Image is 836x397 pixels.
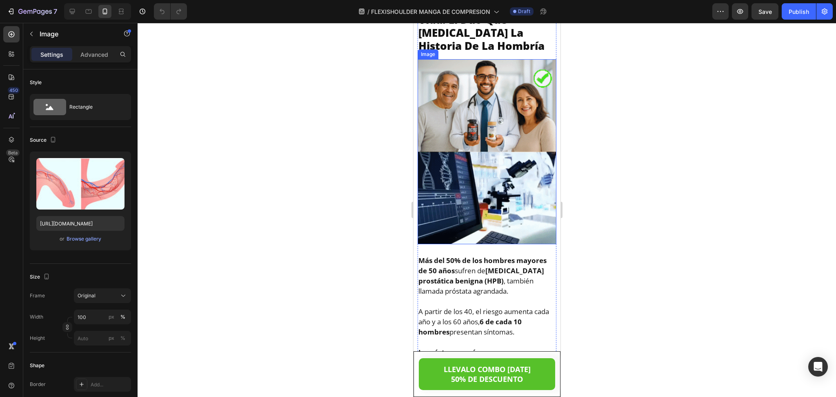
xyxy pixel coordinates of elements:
div: Source [30,135,58,146]
p: Advanced [80,50,108,59]
div: Style [30,79,42,86]
a: LLEVALO COMBO [DATE]50% DE DESCUENTO [5,335,142,367]
button: Save [752,3,778,20]
button: % [107,312,116,322]
strong: Los síntomas más comunes son: [5,325,115,334]
p: LLEVALO COMBO [DATE] 50% DE DESCUENTO [30,341,117,361]
div: 450 [8,87,20,94]
div: Size [30,272,51,283]
div: Shape [30,362,44,369]
button: Publish [782,3,816,20]
iframe: Design area [414,23,560,397]
img: preview-image [36,158,125,210]
label: Frame [30,292,45,299]
div: Browse gallery [67,235,101,243]
strong: [MEDICAL_DATA] prostática benigna (HPB) [5,243,131,263]
span: or [60,234,64,244]
span: Draft [518,8,530,15]
button: Original [74,288,131,303]
button: Browse gallery [66,235,102,243]
div: px [109,313,114,321]
span: / [367,7,369,16]
div: Border [30,381,46,388]
div: px [109,335,114,342]
button: 7 [3,3,61,20]
button: px [118,312,128,322]
div: Rectangle [69,98,119,116]
div: Image [6,28,23,35]
label: Height [30,335,45,342]
button: % [107,333,116,343]
div: Open Intercom Messenger [808,357,828,377]
input: px% [74,310,131,324]
input: https://example.com/image.jpg [36,216,125,231]
span: Save [758,8,772,15]
label: Width [30,313,43,321]
strong: Más del 50% de los hombres mayores de 50 años [5,233,133,252]
button: px [118,333,128,343]
p: A partir de los 40, el riesgo aumenta cada año y a los 60 años, presentan síntomas. [5,283,142,314]
p: 7 [53,7,57,16]
div: Beta [6,149,20,156]
div: % [120,313,125,321]
div: Add... [91,381,129,388]
span: FLEXISHOULDER MANGA DE COMPRESION [371,7,490,16]
input: px% [74,331,131,346]
div: % [120,335,125,342]
p: sufren de , también llamada próstata agrandada. [5,232,142,273]
span: Original [78,292,96,299]
img: gempages_584599259358167924-a76f8be4-f454-43c2-b6b9-81ecef62759e.gif [4,36,143,221]
div: Undo/Redo [154,3,187,20]
p: Settings [40,50,63,59]
strong: 6 de cada 10 hombres [5,294,108,314]
p: Image [40,29,109,39]
div: Publish [789,7,809,16]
